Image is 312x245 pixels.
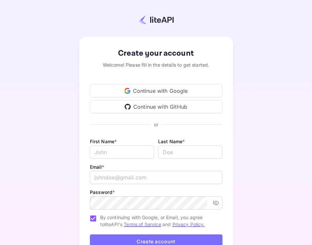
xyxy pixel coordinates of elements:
img: liteapi [139,15,174,25]
div: Create your account [90,47,222,59]
div: Continue with GitHub [90,100,222,113]
input: John [90,146,154,159]
label: Password [90,189,115,195]
div: Welcome! Please fill in the details to get started. [90,61,222,68]
label: Last Name [158,139,185,144]
span: By continuing with Google, or Email, you agree to liteAPI's and [100,214,217,228]
button: toggle password visibility [210,197,222,209]
label: Email [90,164,104,170]
input: johndoe@gmail.com [90,171,222,184]
a: Terms of Service [124,221,161,227]
input: Doe [158,146,222,159]
a: Privacy Policy. [172,221,205,227]
label: First Name [90,139,117,144]
div: Continue with Google [90,84,222,97]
